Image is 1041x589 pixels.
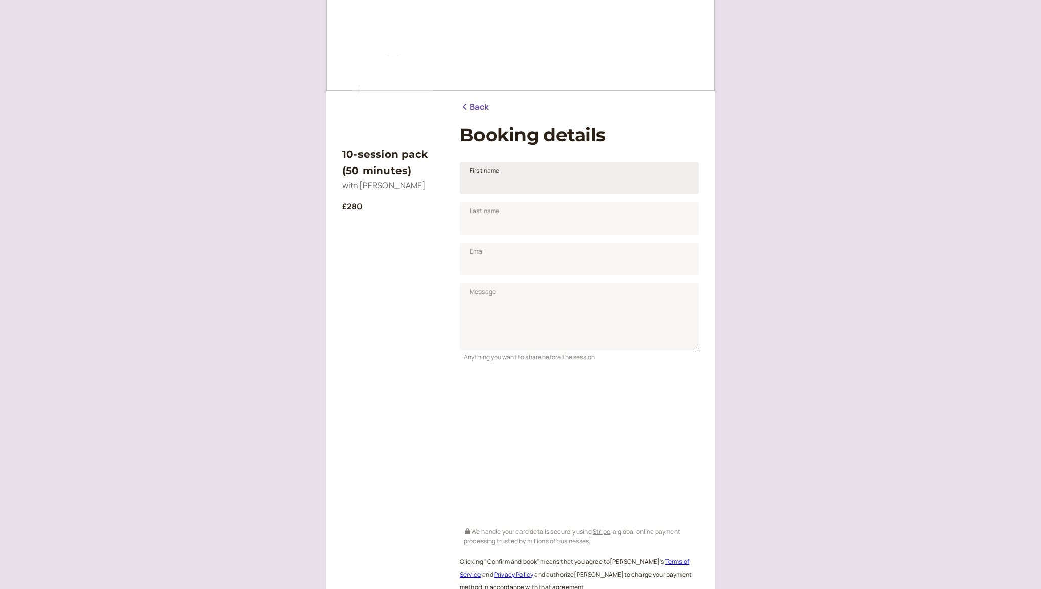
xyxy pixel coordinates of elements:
h1: Booking details [460,124,699,146]
textarea: Message [460,283,699,350]
div: Anything you want to share before the session [460,350,699,362]
a: Terms of Service [460,557,689,579]
span: Message [470,287,496,297]
input: First name [460,162,699,194]
div: We handle your card details securely using , a global online payment processing trusted by millio... [460,525,699,546]
span: Email [470,246,486,257]
span: with [PERSON_NAME] [342,180,426,191]
b: £280 [342,201,363,212]
span: Last name [470,206,499,216]
a: Back [460,101,489,114]
h3: 10-session pack (50 minutes) [342,146,444,179]
input: Last name [460,202,699,235]
input: Email [460,243,699,275]
span: First name [470,165,500,176]
iframe: Secure payment input frame [458,368,701,525]
a: Stripe [593,527,610,536]
a: Privacy Policy [494,570,533,579]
